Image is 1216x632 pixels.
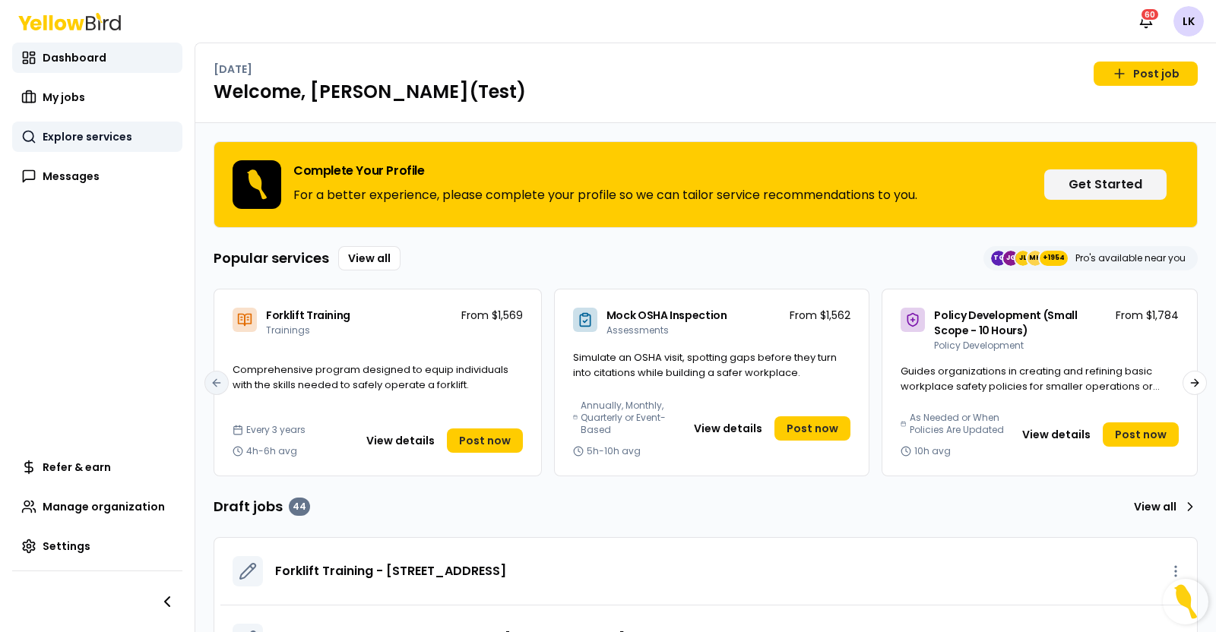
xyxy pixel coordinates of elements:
[1028,251,1043,266] span: MH
[1163,579,1208,624] button: Open Resource Center
[214,62,252,77] p: [DATE]
[266,308,350,323] span: Forklift Training
[12,122,182,152] a: Explore services
[246,445,297,457] span: 4h-6h avg
[587,445,641,457] span: 5h-10h avg
[581,400,679,436] span: Annually, Monthly, Quarterly or Event-Based
[43,50,106,65] span: Dashboard
[275,562,506,580] a: Forklift Training - [STREET_ADDRESS]
[1103,422,1179,447] a: Post now
[934,339,1024,352] span: Policy Development
[1013,422,1100,447] button: View details
[447,428,523,453] a: Post now
[357,428,444,453] button: View details
[338,246,401,270] a: View all
[914,445,951,457] span: 10h avg
[214,248,329,269] h3: Popular services
[233,362,508,392] span: Comprehensive program designed to equip individuals with the skills needed to safely operate a fo...
[266,324,310,337] span: Trainings
[991,251,1006,266] span: TC
[12,82,182,112] a: My jobs
[606,324,669,337] span: Assessments
[289,498,310,516] div: 44
[1128,495,1198,519] a: View all
[43,539,90,554] span: Settings
[293,165,917,177] h3: Complete Your Profile
[293,186,917,204] p: For a better experience, please complete your profile so we can tailor service recommendations to...
[12,161,182,191] a: Messages
[43,499,165,514] span: Manage organization
[246,424,306,436] span: Every 3 years
[934,308,1077,338] span: Policy Development (Small Scope - 10 Hours)
[43,129,132,144] span: Explore services
[573,350,837,380] span: Simulate an OSHA visit, spotting gaps before they turn into citations while building a safer work...
[1015,251,1031,266] span: JL
[43,169,100,184] span: Messages
[1003,251,1018,266] span: JG
[910,412,1007,436] span: As Needed or When Policies Are Updated
[606,308,727,323] span: Mock OSHA Inspection
[12,531,182,561] a: Settings
[1131,6,1161,36] button: 60
[43,460,111,475] span: Refer & earn
[214,496,310,517] h3: Draft jobs
[214,141,1198,228] div: Complete Your ProfileFor a better experience, please complete your profile so we can tailor servi...
[1140,8,1160,21] div: 60
[774,416,850,441] a: Post now
[1115,427,1167,442] span: Post now
[901,364,1160,408] span: Guides organizations in creating and refining basic workplace safety policies for smaller operati...
[1043,251,1065,266] span: +1954
[1075,252,1186,264] p: Pro's available near you
[790,308,850,323] p: From $1,562
[459,433,511,448] span: Post now
[12,43,182,73] a: Dashboard
[1173,6,1204,36] span: LK
[1116,308,1179,323] p: From $1,784
[12,491,182,522] a: Manage organization
[1044,169,1167,200] button: Get Started
[43,90,85,105] span: My jobs
[12,452,182,482] a: Refer & earn
[1094,62,1198,86] a: Post job
[787,421,838,436] span: Post now
[685,416,771,441] button: View details
[214,80,1198,104] h1: Welcome, [PERSON_NAME](Test)
[461,308,523,323] p: From $1,569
